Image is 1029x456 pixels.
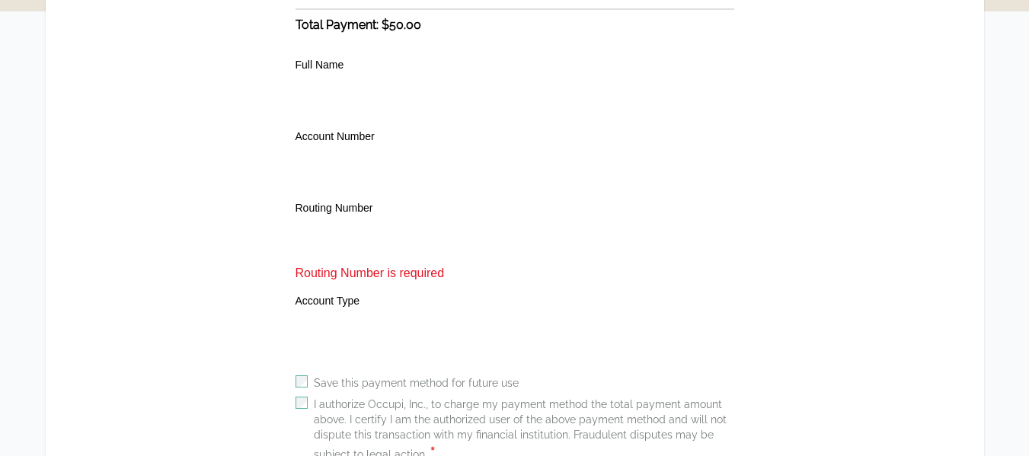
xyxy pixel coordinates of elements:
[296,16,734,34] h3: Total Payment: $50.00
[296,202,373,214] label: Routing Number
[296,130,375,142] label: Account Number
[296,59,344,71] label: Full Name
[314,375,519,391] label: Save this payment method for future use
[296,295,360,307] label: Account Type
[296,264,734,282] span: Routing Number is required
